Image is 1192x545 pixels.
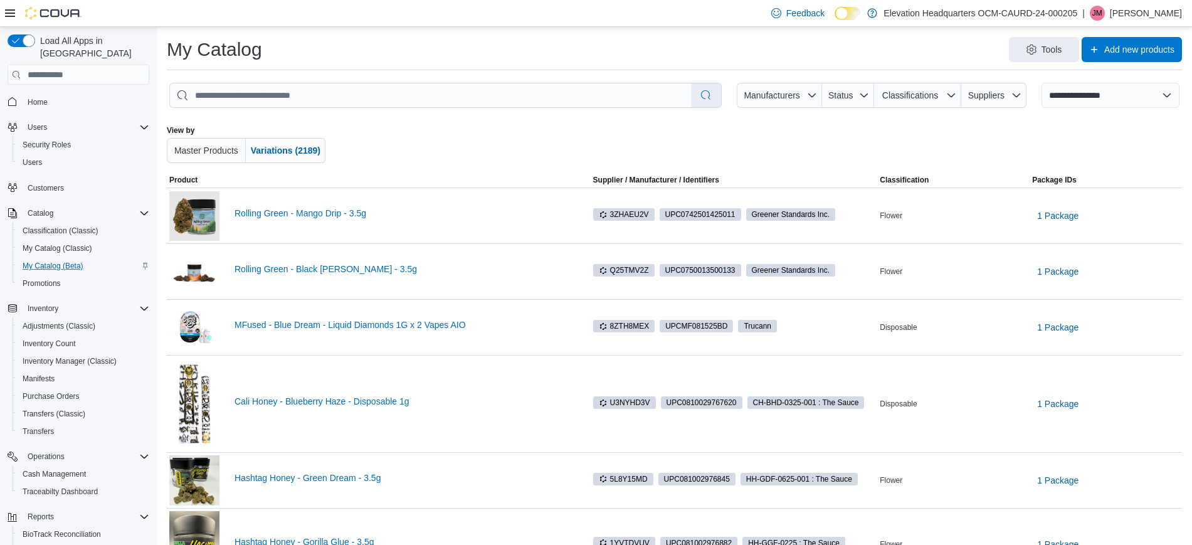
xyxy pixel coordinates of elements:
[593,175,719,185] div: Supplier / Manufacturer / Identifiers
[13,405,154,423] button: Transfers (Classic)
[1042,43,1062,56] span: Tools
[13,222,154,240] button: Classification (Classic)
[18,336,81,351] a: Inventory Count
[18,258,88,273] a: My Catalog (Beta)
[753,397,859,408] span: CH-BHD-0325-001 : The Sauce
[1110,6,1182,21] p: [PERSON_NAME]
[13,257,154,275] button: My Catalog (Beta)
[23,157,42,167] span: Users
[235,396,571,406] a: Cali Honey - Blueberry Haze - Disposable 1g
[18,155,149,170] span: Users
[28,304,58,314] span: Inventory
[13,335,154,352] button: Inventory Count
[23,469,86,479] span: Cash Management
[23,243,92,253] span: My Catalog (Classic)
[246,138,325,163] button: Variations (2189)
[1104,43,1174,56] span: Add new products
[877,473,1030,488] div: Flower
[28,208,53,218] span: Catalog
[23,120,52,135] button: Users
[1032,175,1077,185] span: Package IDs
[18,424,59,439] a: Transfers
[23,95,53,110] a: Home
[1037,209,1079,222] span: 1 Package
[23,449,149,464] span: Operations
[3,508,154,526] button: Reports
[593,396,656,409] span: U3NYHD3V
[593,264,655,277] span: Q25TMV2Z
[747,396,865,409] span: CH-BHD-0325-001 : The Sauce
[18,424,149,439] span: Transfers
[658,473,736,485] span: UPC081002976845
[169,255,219,288] img: Rolling Green - Black Runtz - 3.5g
[882,90,938,100] span: Classifications
[169,302,219,352] img: MFused - Blue Dream - Liquid Diamonds 1G x 2 Vapes AIO
[18,406,90,421] a: Transfers (Classic)
[1082,37,1182,62] button: Add new products
[822,83,874,108] button: Status
[23,278,61,288] span: Promotions
[3,300,154,317] button: Inventory
[599,265,649,276] span: Q25TMV2Z
[23,409,85,419] span: Transfers (Classic)
[35,34,149,60] span: Load All Apps in [GEOGRAPHIC_DATA]
[23,301,63,316] button: Inventory
[235,264,571,274] a: Rolling Green - Black [PERSON_NAME] - 3.5g
[23,529,101,539] span: BioTrack Reconciliation
[664,474,730,485] span: UPC 081002976845
[28,183,64,193] span: Customers
[18,137,76,152] a: Security Roles
[18,276,66,291] a: Promotions
[23,206,58,221] button: Catalog
[18,527,106,542] a: BioTrack Reconciliation
[874,83,961,108] button: Classifications
[593,320,655,332] span: 8ZTH8MEX
[23,374,55,384] span: Manifests
[599,397,650,408] span: U3NYHD3V
[18,354,122,369] a: Inventory Manager (Classic)
[18,389,85,404] a: Purchase Orders
[877,320,1030,335] div: Disposable
[593,473,653,485] span: 5L8Y15MD
[169,455,219,505] img: Hashtag Honey - Green Dream - 3.5g
[1037,321,1079,334] span: 1 Package
[23,261,83,271] span: My Catalog (Beta)
[3,204,154,222] button: Catalog
[660,264,741,277] span: UPC0750013500133
[741,473,858,485] span: HH-GDF-0625-001 : The Sauce
[18,241,97,256] a: My Catalog (Classic)
[1032,315,1084,340] button: 1 Package
[576,175,719,185] span: Supplier / Manufacturer / Identifiers
[835,20,835,21] span: Dark Mode
[665,320,727,332] span: UPC MF081525BD
[167,138,246,163] button: Master Products
[660,208,741,221] span: UPC0742501425011
[3,179,154,197] button: Customers
[169,191,219,241] img: Rolling Green - Mango Drip - 3.5g
[13,136,154,154] button: Security Roles
[3,92,154,110] button: Home
[18,527,149,542] span: BioTrack Reconciliation
[18,276,149,291] span: Promotions
[23,93,149,109] span: Home
[660,320,733,332] span: UPCMF081525BD
[13,526,154,543] button: BioTrack Reconciliation
[23,120,149,135] span: Users
[828,90,853,100] span: Status
[877,264,1030,279] div: Flower
[28,512,54,522] span: Reports
[877,208,1030,223] div: Flower
[665,265,736,276] span: UPC 0750013500133
[28,97,48,107] span: Home
[23,339,76,349] span: Inventory Count
[235,320,571,330] a: MFused - Blue Dream - Liquid Diamonds 1G x 2 Vapes AIO
[1090,6,1105,21] div: Jhon Moncada
[752,265,830,276] span: Greener Standards Inc.
[3,119,154,136] button: Users
[1092,6,1102,21] span: JM
[23,509,149,524] span: Reports
[18,389,149,404] span: Purchase Orders
[28,452,65,462] span: Operations
[13,483,154,500] button: Traceabilty Dashboard
[961,83,1026,108] button: Suppliers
